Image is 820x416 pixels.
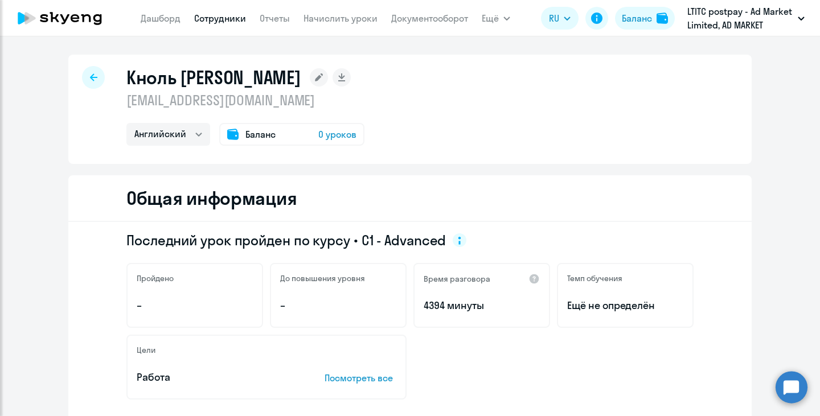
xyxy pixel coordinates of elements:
a: Сотрудники [194,13,246,24]
p: [EMAIL_ADDRESS][DOMAIN_NAME] [126,91,364,109]
h5: Темп обучения [567,273,622,283]
p: – [280,298,396,313]
p: Посмотреть все [325,371,396,385]
img: balance [657,13,668,24]
span: Ещё [482,11,499,25]
h5: Пройдено [137,273,174,283]
p: – [137,298,253,313]
div: Баланс [622,11,652,25]
h5: Цели [137,345,155,355]
span: Баланс [245,127,276,141]
button: Балансbalance [615,7,675,30]
h1: Кноль [PERSON_NAME] [126,66,301,89]
a: Отчеты [260,13,290,24]
h5: До повышения уровня [280,273,365,283]
span: RU [549,11,559,25]
button: Ещё [482,7,510,30]
h2: Общая информация [126,187,297,209]
h5: Время разговора [424,274,490,284]
p: 4394 минуты [424,298,540,313]
a: Дашборд [141,13,181,24]
button: RU [541,7,579,30]
button: LTITC postpay - Ad Market Limited, AD MARKET LIMITED [682,5,810,32]
span: Ещё не определён [567,298,683,313]
span: Последний урок пройден по курсу • C1 - Advanced [126,231,446,249]
a: Начислить уроки [304,13,378,24]
span: 0 уроков [318,127,356,141]
a: Документооборот [391,13,468,24]
p: LTITC postpay - Ad Market Limited, AD MARKET LIMITED [687,5,793,32]
p: Работа [137,370,289,385]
